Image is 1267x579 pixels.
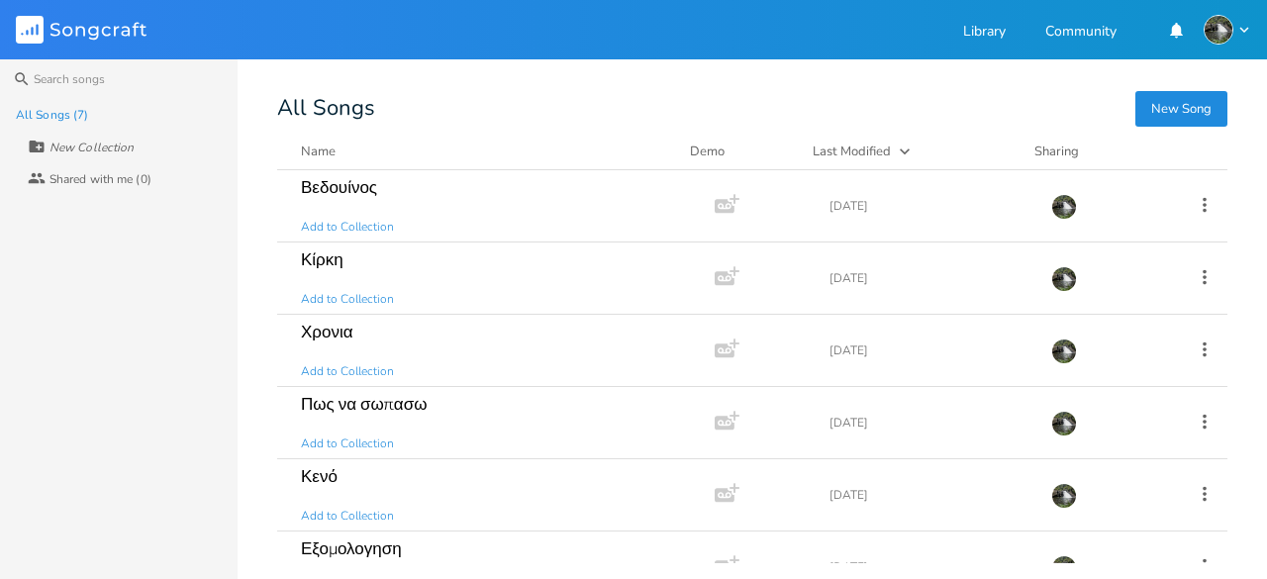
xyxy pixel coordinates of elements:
[1034,142,1153,161] div: Sharing
[1051,266,1077,292] img: Themistoklis Christou
[829,489,1027,501] div: [DATE]
[301,143,336,160] div: Name
[1051,338,1077,364] img: Themistoklis Christou
[1045,25,1117,42] a: Community
[301,219,394,236] span: Add to Collection
[829,344,1027,356] div: [DATE]
[301,363,394,380] span: Add to Collection
[1051,483,1077,509] img: Themistoklis Christou
[301,291,394,308] span: Add to Collection
[1135,91,1227,127] button: New Song
[690,142,789,161] div: Demo
[301,540,402,557] div: Εξομολογηση
[963,25,1006,42] a: Library
[829,561,1027,573] div: [DATE]
[829,200,1027,212] div: [DATE]
[1051,411,1077,436] img: Themistoklis Christou
[829,272,1027,284] div: [DATE]
[301,396,427,413] div: Πως να σωπασω
[301,324,353,340] div: Χρονια
[301,508,394,525] span: Add to Collection
[49,142,134,153] div: New Collection
[49,173,151,185] div: Shared with me (0)
[301,435,394,452] span: Add to Collection
[1051,194,1077,220] img: Themistoklis Christou
[301,251,343,268] div: Κίρκη
[301,468,338,485] div: Κενό
[829,417,1027,429] div: [DATE]
[301,142,666,161] button: Name
[813,142,1011,161] button: Last Modified
[1204,15,1233,45] img: Themistoklis Christou
[277,99,1227,118] div: All Songs
[813,143,891,160] div: Last Modified
[16,109,88,121] div: All Songs (7)
[301,179,377,196] div: Βεδουίνος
